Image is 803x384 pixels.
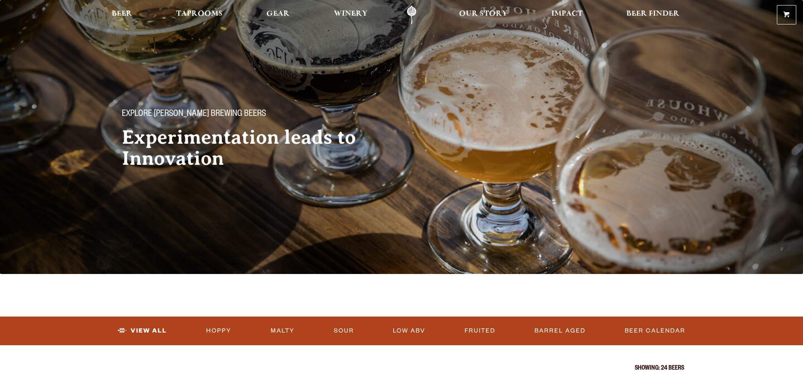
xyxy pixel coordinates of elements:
[112,11,132,17] span: Beer
[621,321,689,341] a: Beer Calendar
[389,321,429,341] a: Low ABV
[176,11,223,17] span: Taprooms
[106,5,138,24] a: Beer
[261,5,295,24] a: Gear
[114,321,170,341] a: View All
[461,321,499,341] a: Fruited
[266,11,290,17] span: Gear
[396,5,427,24] a: Odell Home
[546,5,588,24] a: Impact
[459,11,508,17] span: Our Story
[122,109,266,120] span: Explore [PERSON_NAME] Brewing Beers
[334,11,368,17] span: Winery
[551,11,583,17] span: Impact
[626,11,679,17] span: Beer Finder
[267,321,298,341] a: Malty
[531,321,589,341] a: Barrel Aged
[171,5,228,24] a: Taprooms
[119,365,684,372] p: Showing: 24 Beers
[454,5,513,24] a: Our Story
[621,5,685,24] a: Beer Finder
[122,127,385,169] h2: Experimentation leads to Innovation
[203,321,235,341] a: Hoppy
[330,321,357,341] a: Sour
[328,5,373,24] a: Winery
